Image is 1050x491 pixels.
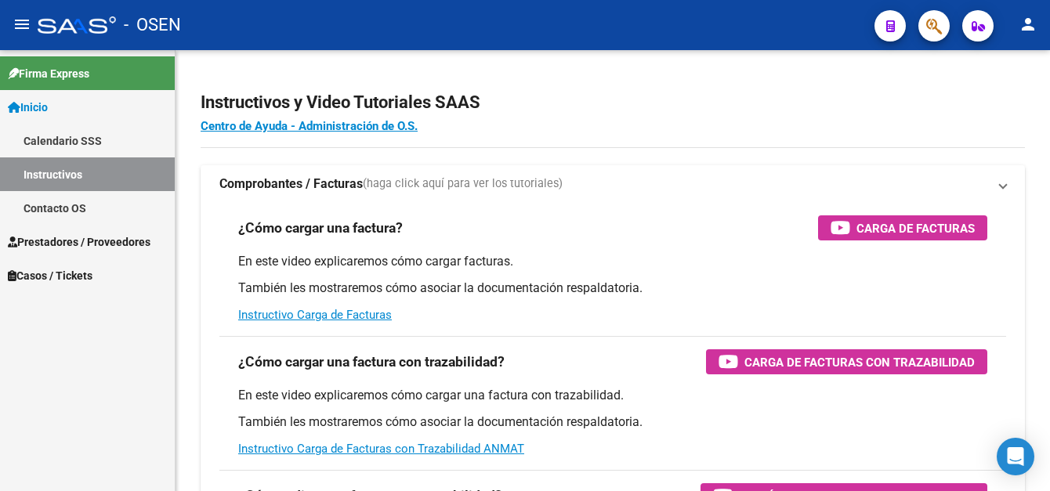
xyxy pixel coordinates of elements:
h2: Instructivos y Video Tutoriales SAAS [201,88,1025,117]
span: Casos / Tickets [8,267,92,284]
span: Inicio [8,99,48,116]
mat-icon: person [1019,15,1037,34]
span: Carga de Facturas con Trazabilidad [744,352,975,372]
p: También les mostraremos cómo asociar la documentación respaldatoria. [238,413,987,431]
span: (haga click aquí para ver los tutoriales) [363,175,563,193]
strong: Comprobantes / Facturas [219,175,363,193]
p: También les mostraremos cómo asociar la documentación respaldatoria. [238,280,987,297]
span: Carga de Facturas [856,218,975,238]
p: En este video explicaremos cómo cargar una factura con trazabilidad. [238,387,987,404]
a: Centro de Ayuda - Administración de O.S. [201,119,418,133]
div: Open Intercom Messenger [997,438,1034,475]
a: Instructivo Carga de Facturas [238,308,392,322]
button: Carga de Facturas con Trazabilidad [706,349,987,374]
mat-icon: menu [13,15,31,34]
h3: ¿Cómo cargar una factura con trazabilidad? [238,351,505,373]
a: Instructivo Carga de Facturas con Trazabilidad ANMAT [238,442,524,456]
button: Carga de Facturas [818,215,987,240]
h3: ¿Cómo cargar una factura? [238,217,403,239]
span: Firma Express [8,65,89,82]
span: - OSEN [124,8,181,42]
p: En este video explicaremos cómo cargar facturas. [238,253,987,270]
mat-expansion-panel-header: Comprobantes / Facturas(haga click aquí para ver los tutoriales) [201,165,1025,203]
span: Prestadores / Proveedores [8,233,150,251]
